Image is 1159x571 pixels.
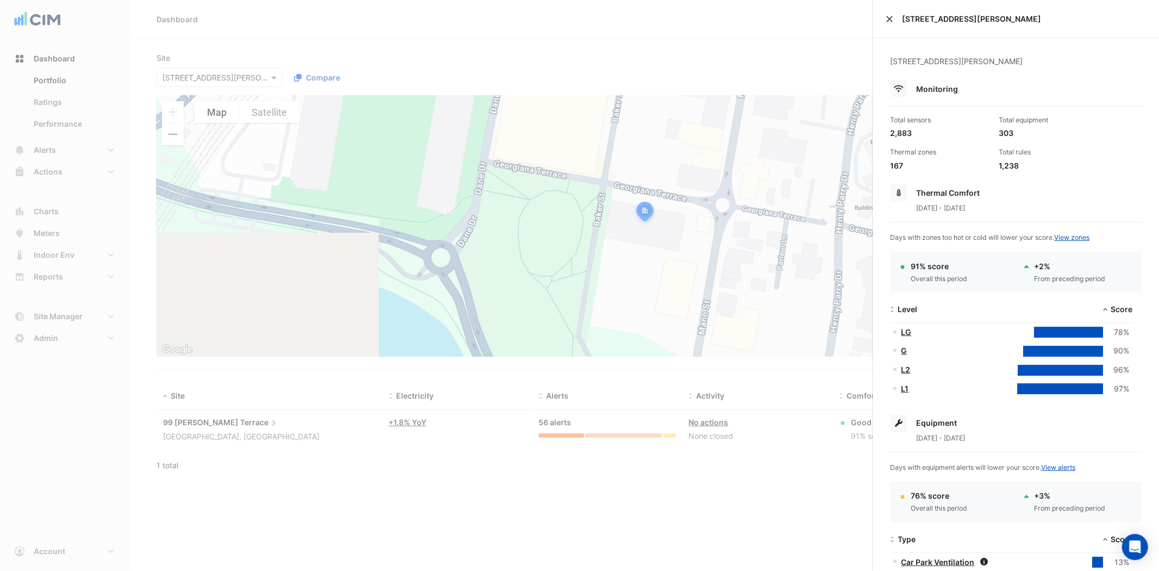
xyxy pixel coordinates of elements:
span: Score [1111,305,1132,314]
div: Overall this period [911,504,967,513]
div: From preceding period [1035,504,1106,513]
span: Level [898,305,917,314]
span: Equipment [916,418,957,427]
div: 90% [1103,345,1129,357]
div: 91% score [911,260,967,272]
div: Open Intercom Messenger [1122,534,1148,560]
span: Thermal Comfort [916,188,980,197]
div: Total equipment [999,115,1099,125]
div: [STREET_ADDRESS][PERSON_NAME] [890,55,1142,80]
a: G [901,346,907,355]
button: Close [886,15,893,23]
div: 97% [1103,383,1129,395]
span: Days with zones too hot or cold will lower your score. [890,233,1089,241]
div: 78% [1103,326,1129,339]
span: Days with equipment alerts will lower your score. [890,463,1075,471]
span: [DATE] - [DATE] [916,434,965,442]
div: Total sensors [890,115,990,125]
div: From preceding period [1035,274,1106,284]
div: 303 [999,127,1099,139]
div: 2,883 [890,127,990,139]
div: 167 [890,160,990,171]
div: 96% [1103,364,1129,376]
span: [STREET_ADDRESS][PERSON_NAME] [902,13,1146,24]
a: View alerts [1041,463,1075,471]
div: 1,238 [999,160,1099,171]
span: Score [1111,535,1132,544]
span: [DATE] - [DATE] [916,204,965,212]
div: Total rules [999,147,1099,157]
a: L2 [901,365,910,374]
div: Thermal zones [890,147,990,157]
a: LG [901,327,911,337]
div: 76% score [911,490,967,501]
a: L1 [901,384,909,393]
div: + 2% [1035,260,1106,272]
a: View zones [1054,233,1089,241]
span: Monitoring [916,84,958,94]
a: Car Park Ventilation [901,557,974,567]
div: Overall this period [911,274,967,284]
span: Type [898,535,916,544]
div: + 3% [1035,490,1106,501]
div: 13% [1103,556,1129,569]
